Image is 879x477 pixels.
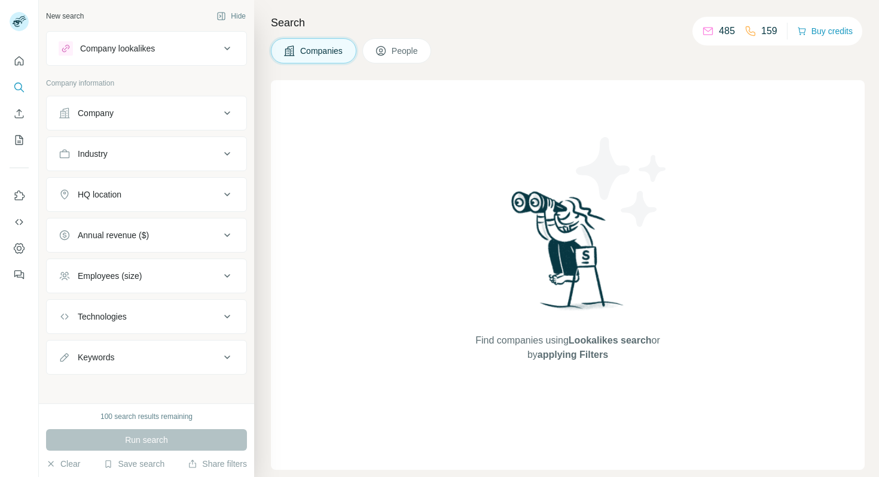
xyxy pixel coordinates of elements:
[569,335,652,345] span: Lookalikes search
[78,148,108,160] div: Industry
[46,458,80,470] button: Clear
[80,42,155,54] div: Company lookalikes
[47,302,246,331] button: Technologies
[761,24,777,38] p: 159
[47,221,246,250] button: Annual revenue ($)
[78,107,114,119] div: Company
[392,45,419,57] span: People
[506,188,630,321] img: Surfe Illustration - Woman searching with binoculars
[10,129,29,151] button: My lists
[47,262,246,290] button: Employees (size)
[78,270,142,282] div: Employees (size)
[78,189,121,200] div: HQ location
[208,7,254,25] button: Hide
[78,311,127,323] div: Technologies
[10,77,29,98] button: Search
[472,333,663,362] span: Find companies using or by
[271,14,865,31] h4: Search
[10,185,29,206] button: Use Surfe on LinkedIn
[46,78,247,89] p: Company information
[78,351,114,363] div: Keywords
[100,411,193,422] div: 100 search results remaining
[719,24,735,38] p: 485
[10,211,29,233] button: Use Surfe API
[10,103,29,124] button: Enrich CSV
[47,34,246,63] button: Company lookalikes
[568,128,676,236] img: Surfe Illustration - Stars
[103,458,164,470] button: Save search
[47,180,246,209] button: HQ location
[47,99,246,127] button: Company
[78,229,149,241] div: Annual revenue ($)
[10,238,29,259] button: Dashboard
[797,23,853,40] button: Buy credits
[300,45,344,57] span: Companies
[10,264,29,285] button: Feedback
[538,350,608,360] span: applying Filters
[188,458,247,470] button: Share filters
[46,11,84,22] div: New search
[10,50,29,72] button: Quick start
[47,343,246,372] button: Keywords
[47,139,246,168] button: Industry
